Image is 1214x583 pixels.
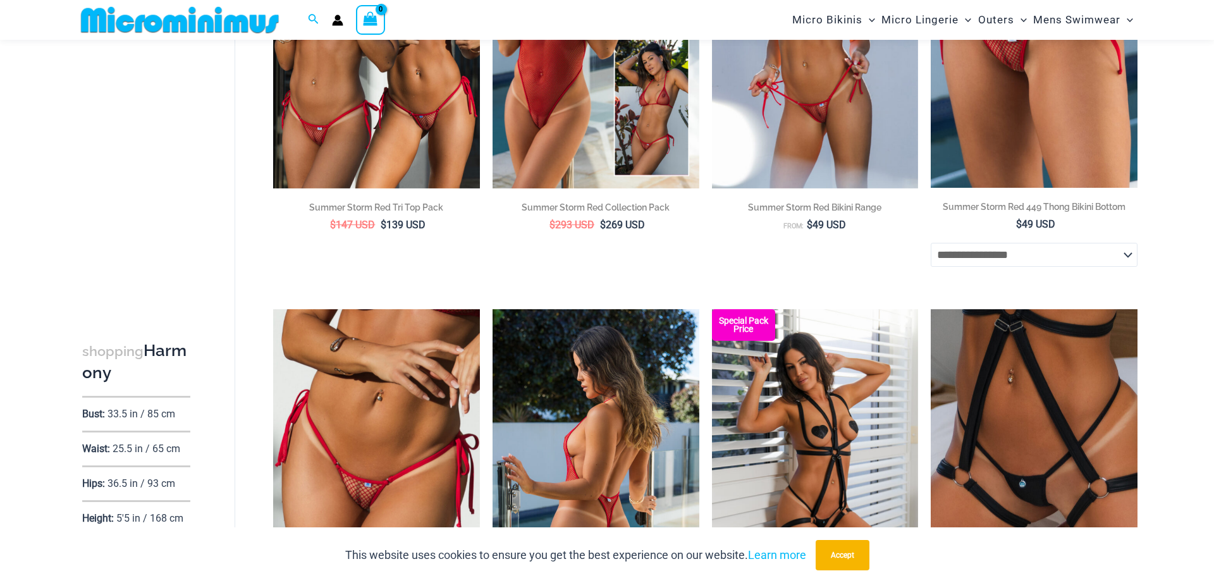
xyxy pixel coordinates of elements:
[356,5,385,34] a: View Shopping Cart, empty
[931,200,1137,213] h2: Summer Storm Red 449 Thong Bikini Bottom
[1016,218,1055,230] bdi: 49 USD
[978,4,1014,36] span: Outers
[308,12,319,28] a: Search icon link
[82,48,196,301] iframe: TrustedSite Certified
[712,317,775,333] b: Special Pack Price
[330,219,375,231] bdi: 147 USD
[273,201,480,218] a: Summer Storm Red Tri Top Pack
[712,201,919,218] a: Summer Storm Red Bikini Range
[493,201,699,218] a: Summer Storm Red Collection Pack
[82,478,105,490] p: Hips:
[600,219,606,231] span: $
[807,219,812,231] span: $
[816,540,869,570] button: Accept
[600,219,645,231] bdi: 269 USD
[82,408,105,420] p: Bust:
[931,200,1137,218] a: Summer Storm Red 449 Thong Bikini Bottom
[789,4,878,36] a: Micro BikinisMenu ToggleMenu Toggle
[76,6,284,34] img: MM SHOP LOGO FLAT
[1016,218,1022,230] span: $
[493,201,699,214] h2: Summer Storm Red Collection Pack
[107,478,175,490] p: 36.5 in / 93 cm
[116,513,183,525] p: 5'5 in / 168 cm
[787,2,1138,38] nav: Site Navigation
[1014,4,1027,36] span: Menu Toggle
[82,343,144,359] span: shopping
[332,15,343,26] a: Account icon link
[273,201,480,214] h2: Summer Storm Red Tri Top Pack
[345,546,806,565] p: This website uses cookies to ensure you get the best experience on our website.
[330,219,336,231] span: $
[881,4,959,36] span: Micro Lingerie
[381,219,426,231] bdi: 139 USD
[712,201,919,214] h2: Summer Storm Red Bikini Range
[792,4,862,36] span: Micro Bikinis
[862,4,875,36] span: Menu Toggle
[549,219,594,231] bdi: 293 USD
[807,219,846,231] bdi: 49 USD
[783,222,804,230] span: From:
[549,219,555,231] span: $
[107,408,175,420] p: 33.5 in / 85 cm
[1033,4,1120,36] span: Mens Swimwear
[381,219,386,231] span: $
[878,4,974,36] a: Micro LingerieMenu ToggleMenu Toggle
[1120,4,1133,36] span: Menu Toggle
[1030,4,1136,36] a: Mens SwimwearMenu ToggleMenu Toggle
[113,443,180,455] p: 25.5 in / 65 cm
[82,340,190,384] h3: Harmony
[975,4,1030,36] a: OutersMenu ToggleMenu Toggle
[748,548,806,562] a: Learn more
[82,513,114,525] p: Height:
[82,443,110,455] p: Waist:
[959,4,971,36] span: Menu Toggle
